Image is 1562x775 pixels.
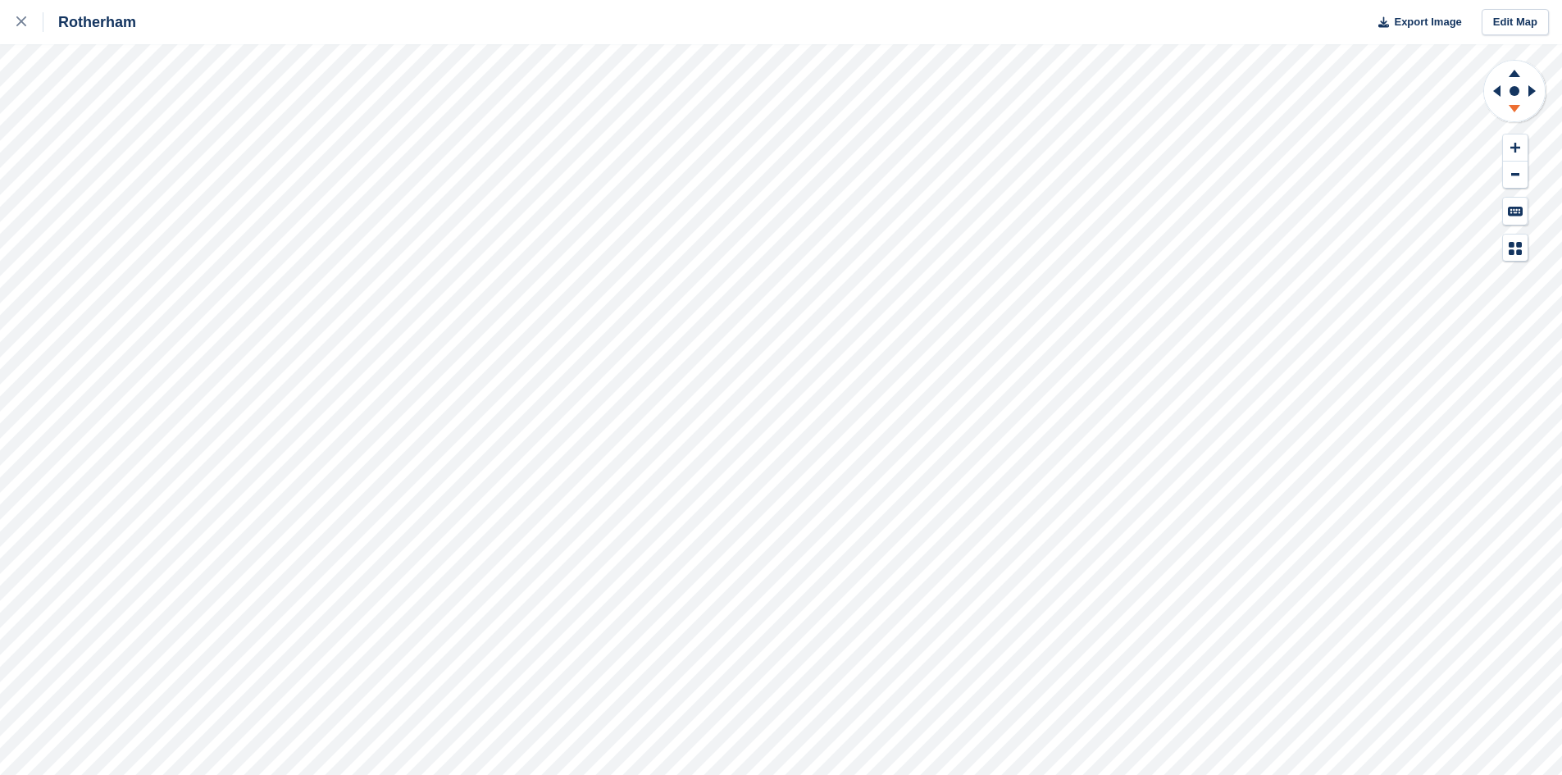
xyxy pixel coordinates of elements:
button: Keyboard Shortcuts [1503,198,1528,225]
button: Zoom Out [1503,162,1528,189]
a: Edit Map [1482,9,1549,36]
button: Zoom In [1503,134,1528,162]
div: Rotherham [43,12,136,32]
button: Map Legend [1503,235,1528,262]
span: Export Image [1394,14,1461,30]
button: Export Image [1368,9,1462,36]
